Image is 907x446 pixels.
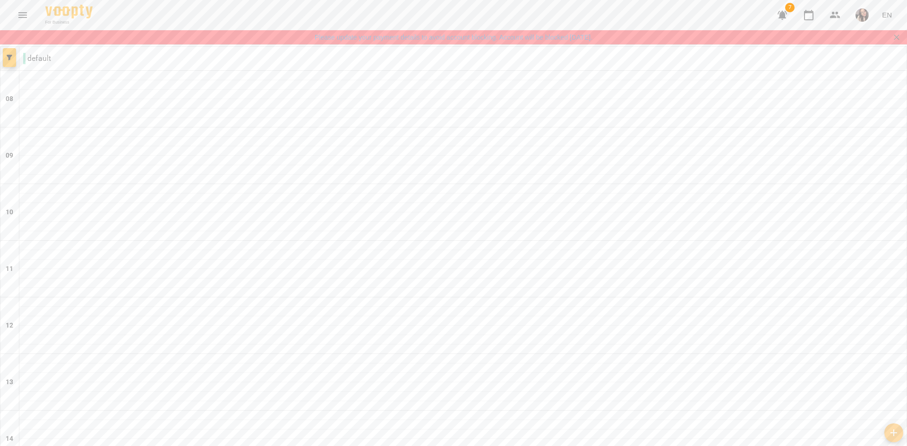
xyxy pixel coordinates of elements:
[6,207,13,218] h6: 10
[878,6,896,24] button: EN
[6,264,13,274] h6: 11
[6,377,13,387] h6: 13
[315,33,592,42] a: Please update your payment details to avoid account blocking. Account will be blocked [DATE].
[23,53,51,64] p: default
[6,320,13,331] h6: 12
[882,10,892,20] span: EN
[11,4,34,26] button: Menu
[785,3,795,12] span: 7
[45,5,93,18] img: Voopty Logo
[884,423,903,442] button: Add lesson
[6,434,13,444] h6: 14
[6,94,13,104] h6: 08
[6,151,13,161] h6: 09
[856,8,869,22] img: 3bc0214f3b350db90c175055aaa1f47b.PNG
[890,31,903,44] button: Закрити сповіщення
[45,19,93,25] span: For Business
